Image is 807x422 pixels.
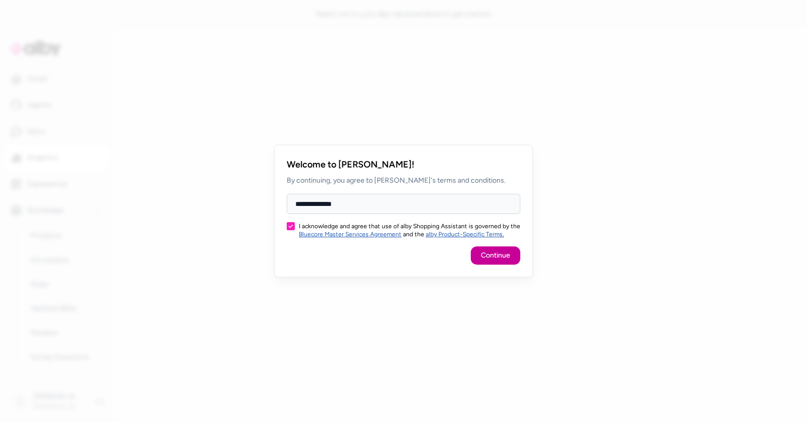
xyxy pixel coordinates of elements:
[471,246,520,265] button: Continue
[299,222,520,238] label: I acknowledge and agree that use of alby Shopping Assistant is governed by the and the
[287,176,520,186] p: By continuing, you agree to [PERSON_NAME]'s terms and conditions.
[426,231,504,238] a: alby Product-Specific Terms.
[287,157,520,172] h2: Welcome to [PERSON_NAME]!
[299,231,401,238] a: Bluecore Master Services Agreement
